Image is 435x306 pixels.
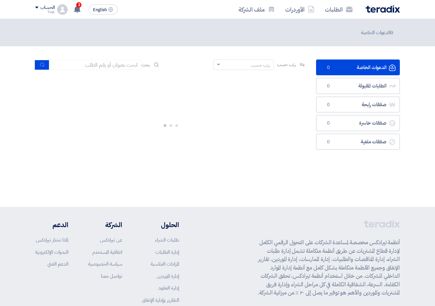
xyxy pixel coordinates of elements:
[141,61,150,68] span: بحث
[251,62,270,69] div: رتب حسب
[233,2,280,17] a: ملف الشركة
[316,59,400,76] a: الدعوات الخاصة0
[254,238,400,297] p: أنظمة تيرادكس مخصصة لمساعدة الشركات على التحول الرقمي الكامل لإدارة قطاع المشتريات عن طريق أنظمة ...
[57,4,68,15] img: profile_test.png
[280,2,320,17] a: الأوردرات
[101,272,122,280] a: تواصل معنا
[35,248,68,256] a: الندوات الإلكترونية
[155,236,179,244] a: طلبات الشراء
[93,8,107,12] span: English
[324,83,332,89] span: 0
[49,60,141,70] input: ابحث بعنوان أو رقم الطلب
[320,2,358,17] a: الطلبات
[316,134,400,150] a: صفقات ملغية0
[316,97,400,113] a: صفقات رابحة0
[100,236,122,244] a: عن تيرادكس
[316,115,400,131] a: صفقات خاسرة0
[142,296,179,304] a: التقارير وإدارة الإنفاق
[157,272,179,280] a: إدارة الموردين
[158,284,179,292] a: إدارة العقود
[89,4,118,15] button: English
[155,248,179,256] a: إدارة الطلبات
[92,248,122,256] a: اتفاقية المستخدم
[366,5,400,13] img: Teradix logo
[76,2,81,8] span: 3
[35,10,55,14] div: Toqa
[316,78,400,94] a: الطلبات المقبولة0
[36,236,68,244] a: لماذا تختار تيرادكس
[88,220,122,230] li: الشركة
[40,5,55,11] div: الحساب
[390,29,393,36] span: 0
[361,29,395,36] span: الدعوات الخاصة
[324,64,332,71] span: 0
[47,260,68,268] a: الدعم الفني
[324,120,332,127] span: 0
[324,102,332,108] span: 0
[277,61,296,68] span: رتب حسب
[35,220,68,230] li: الدعم
[142,220,179,230] li: الحلول
[150,260,179,268] a: المزادات العكسية
[88,260,122,268] a: سياسة الخصوصية
[324,139,332,145] span: 0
